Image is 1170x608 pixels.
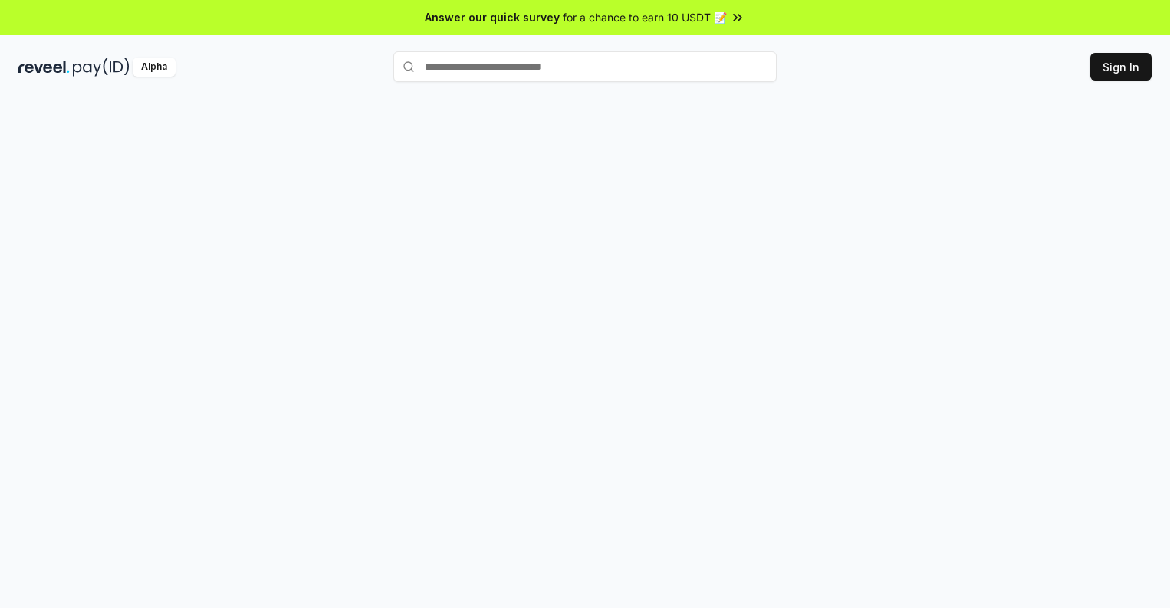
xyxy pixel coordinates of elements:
[563,9,727,25] span: for a chance to earn 10 USDT 📝
[1090,53,1152,81] button: Sign In
[425,9,560,25] span: Answer our quick survey
[133,58,176,77] div: Alpha
[73,58,130,77] img: pay_id
[18,58,70,77] img: reveel_dark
